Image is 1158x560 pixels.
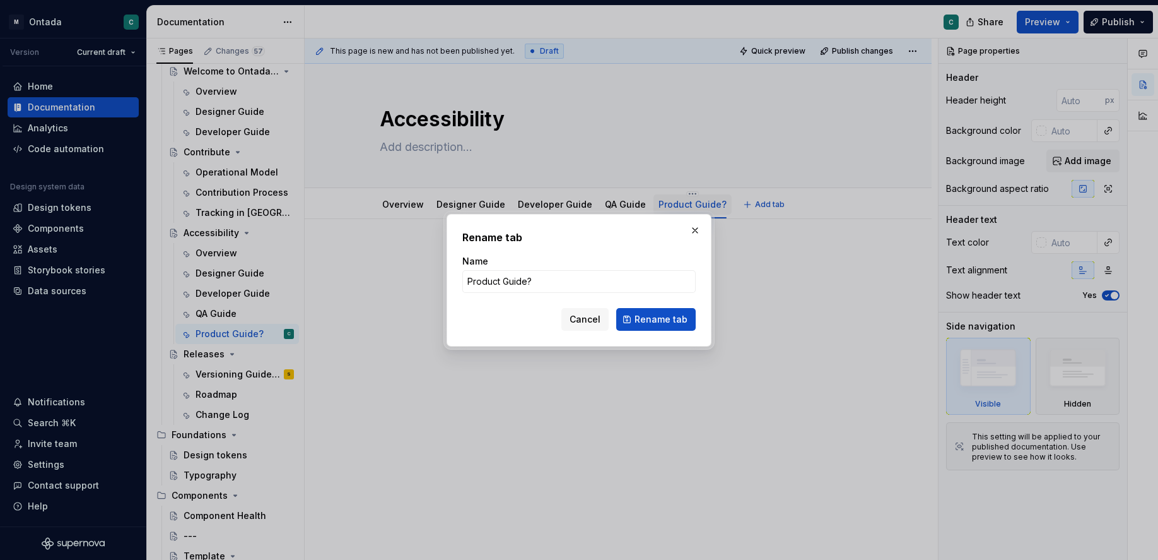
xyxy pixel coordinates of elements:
[570,313,600,326] span: Cancel
[462,255,488,268] label: Name
[561,308,609,331] button: Cancel
[635,313,687,326] span: Rename tab
[462,230,696,245] h2: Rename tab
[616,308,696,331] button: Rename tab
